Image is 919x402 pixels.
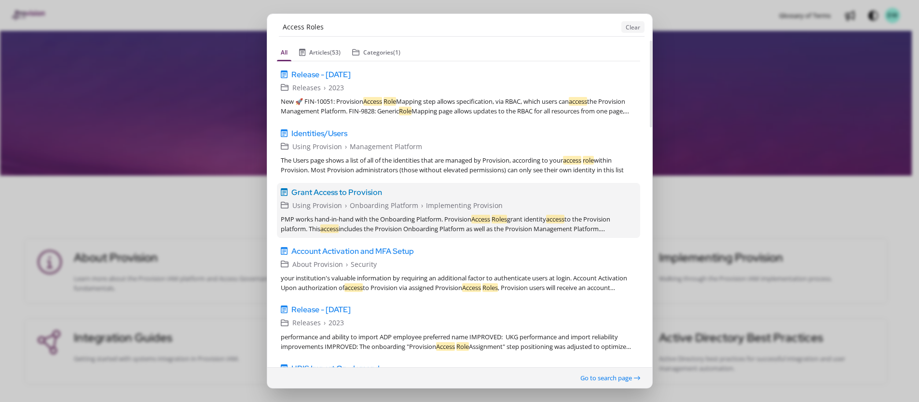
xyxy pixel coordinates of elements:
[292,318,321,328] span: Releases
[292,200,342,210] span: Using Provision
[292,141,342,152] span: Using Provision
[329,82,344,93] span: 2023
[324,82,326,93] span: ›
[348,44,404,61] button: Categories
[546,215,564,223] em: access
[292,82,321,93] span: Releases
[291,363,380,374] span: HRIS Import On-demand
[277,65,640,120] a: Release - [DATE]Releases›2023New 🚀 FIN-10051: ProvisionAccess RoleMapping step allows specificati...
[291,186,382,198] span: Grant Access to Provision
[436,342,455,351] em: Access
[277,300,640,355] a: Release - [DATE]Releases›2023performance and ability to import ADP employee preferred name IMPROV...
[384,97,396,106] em: Role
[281,273,636,292] div: your institution's valuable information by requiring an additional factor to authenticate users a...
[621,21,645,33] button: Clear
[291,245,414,257] span: Account Activation and MFA Setup
[351,259,377,269] span: Security
[471,215,490,223] em: Access
[363,97,382,106] em: Access
[277,182,640,237] a: Grant Access to ProvisionUsing Provision›Onboarding Platform›Implementing ProvisionPMP works hand...
[344,283,363,292] em: access
[580,373,641,383] button: Go to search page
[399,107,411,115] em: Role
[583,156,594,165] em: role
[345,141,347,152] span: ›
[291,304,351,316] span: Release - [DATE]
[393,48,400,56] span: (1)
[281,214,636,234] div: PMP works hand-in-hand with the Onboarding Platform. Provision grant identity to the Provision pl...
[426,200,503,210] span: Implementing Provision
[346,259,348,269] span: ›
[563,156,581,165] em: access
[277,124,640,179] a: Identities/UsersUsing Provision›Management PlatformThe Users page shows a list of all of the iden...
[329,318,344,328] span: 2023
[462,283,481,292] em: Access
[295,44,344,61] button: Articles
[281,97,636,116] div: New 🚀 FIN-10051: Provision Mapping step allows specification, via RBAC, which users can the Provi...
[482,283,498,292] em: Roles
[291,69,351,80] span: Release - [DATE]
[320,224,339,233] em: access
[277,241,640,296] a: Account Activation and MFA SetupAbout Provision›Securityyour institution's valuable information b...
[281,155,636,175] div: The Users page shows a list of all of the identities that are managed by Provision, according to ...
[350,200,418,210] span: Onboarding Platform
[291,127,347,139] span: Identities/Users
[569,97,587,106] em: access
[324,318,326,328] span: ›
[279,18,617,36] input: Enter Keywords
[281,332,636,351] div: performance and ability to import ADP employee preferred name IMPROVED: UKG performance and impor...
[350,141,422,152] span: Management Platform
[421,200,423,210] span: ›
[277,44,291,61] button: All
[456,342,469,351] em: Role
[492,215,507,223] em: Roles
[292,259,343,269] span: About Provision
[345,200,347,210] span: ›
[330,48,341,56] span: (53)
